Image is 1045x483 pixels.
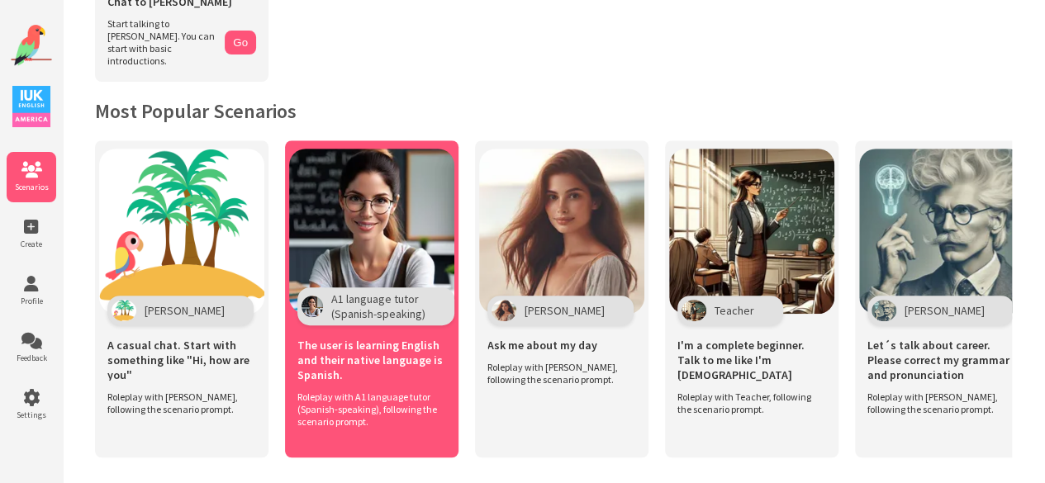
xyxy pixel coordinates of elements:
[302,296,323,317] img: Character
[872,300,896,321] img: Character
[99,149,264,314] img: Scenario Image
[7,239,56,249] span: Create
[487,338,597,353] span: Ask me about my day
[7,353,56,363] span: Feedback
[859,149,1024,314] img: Scenario Image
[715,303,754,318] span: Teacher
[225,31,256,54] button: Go
[525,303,605,318] span: [PERSON_NAME]
[11,25,52,66] img: Website Logo
[7,296,56,306] span: Profile
[95,98,1012,124] h2: Most Popular Scenarios
[289,149,454,314] img: Scenario Image
[12,86,50,127] img: IUK Logo
[677,338,826,382] span: I'm a complete beginner. Talk to me like I'm [DEMOGRAPHIC_DATA]
[677,391,818,415] span: Roleplay with Teacher, following the scenario prompt.
[107,17,216,67] span: Start talking to [PERSON_NAME]. You can start with basic introductions.
[107,391,248,415] span: Roleplay with [PERSON_NAME], following the scenario prompt.
[479,149,644,314] img: Scenario Image
[297,391,438,428] span: Roleplay with A1 language tutor (Spanish-speaking), following the scenario prompt.
[7,182,56,192] span: Scenarios
[297,338,446,382] span: The user is learning English and their native language is Spanish.
[112,300,136,321] img: Character
[331,291,425,321] span: A1 language tutor (Spanish-speaking)
[682,300,706,321] img: Character
[145,303,225,318] span: [PERSON_NAME]
[905,303,985,318] span: [PERSON_NAME]
[867,391,1008,415] span: Roleplay with [PERSON_NAME], following the scenario prompt.
[492,300,516,321] img: Character
[669,149,834,314] img: Scenario Image
[107,338,256,382] span: A casual chat. Start with something like "Hi, how are you"
[487,361,628,386] span: Roleplay with [PERSON_NAME], following the scenario prompt.
[7,410,56,420] span: Settings
[867,338,1016,382] span: Let´s talk about career. Please correct my grammar and pronunciation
